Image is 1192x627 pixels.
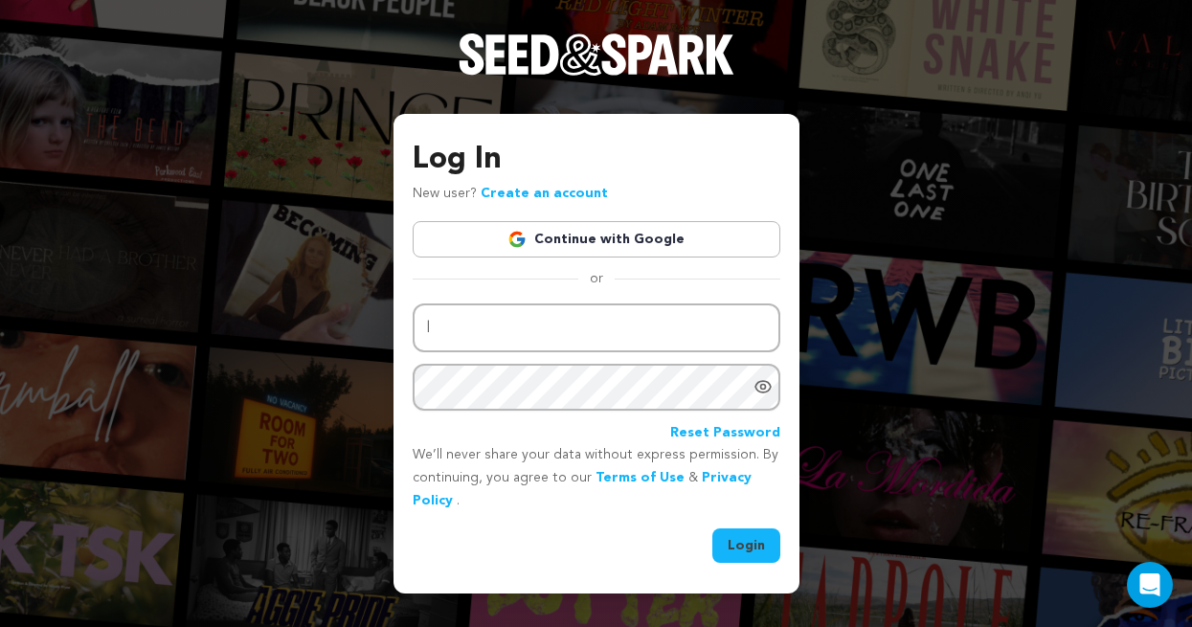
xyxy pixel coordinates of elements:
[507,230,527,249] img: Google logo
[578,269,615,288] span: or
[413,303,780,352] input: Email address
[413,137,780,183] h3: Log In
[1127,562,1173,608] div: Open Intercom Messenger
[459,34,734,114] a: Seed&Spark Homepage
[481,187,608,200] a: Create an account
[596,471,685,484] a: Terms of Use
[413,221,780,258] a: Continue with Google
[670,422,780,445] a: Reset Password
[712,528,780,563] button: Login
[413,444,780,512] p: We’ll never share your data without express permission. By continuing, you agree to our & .
[753,377,773,396] a: Show password as plain text. Warning: this will display your password on the screen.
[459,34,734,76] img: Seed&Spark Logo
[413,183,608,206] p: New user?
